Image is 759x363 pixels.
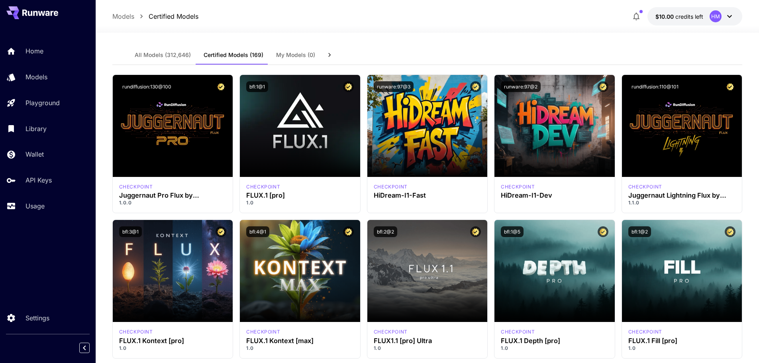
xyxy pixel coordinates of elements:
button: Certified Model – Vetted for best performance and includes a commercial license. [470,81,481,92]
button: rundiffusion:130@100 [119,81,175,92]
span: Certified Models (169) [204,51,263,59]
h3: FLUX1.1 [pro] Ultra [374,337,481,345]
div: HiDream Dev [501,183,535,190]
nav: breadcrumb [112,12,198,21]
div: FLUX.1 Kontext [max] [246,328,280,336]
div: $9.9983 [655,12,703,21]
p: Playground [25,98,60,108]
h3: FLUX.1 Depth [pro] [501,337,608,345]
div: Collapse sidebar [85,341,96,355]
p: checkpoint [374,183,408,190]
button: Certified Model – Vetted for best performance and includes a commercial license. [470,226,481,237]
a: Certified Models [149,12,198,21]
button: bfl:3@1 [119,226,142,237]
p: 1.0 [246,199,354,206]
p: checkpoint [246,328,280,336]
p: 1.0 [119,345,227,352]
p: 1.0.0 [119,199,227,206]
button: runware:97@2 [501,81,541,92]
h3: FLUX.1 Kontext [pro] [119,337,227,345]
p: checkpoint [501,328,535,336]
span: credits left [675,13,703,20]
button: bfl:1@2 [628,226,651,237]
span: All Models (312,646) [135,51,191,59]
button: Collapse sidebar [79,343,90,353]
button: Certified Model – Vetted for best performance and includes a commercial license. [343,226,354,237]
h3: Juggernaut Pro Flux by RunDiffusion [119,192,227,199]
button: rundiffusion:110@101 [628,81,682,92]
p: checkpoint [119,183,153,190]
button: runware:97@3 [374,81,414,92]
p: 1.0 [501,345,608,352]
div: fluxultra [374,328,408,336]
p: Library [25,124,47,133]
a: Models [112,12,134,21]
p: Settings [25,313,49,323]
p: Usage [25,201,45,211]
button: Certified Model – Vetted for best performance and includes a commercial license. [725,226,735,237]
button: bfl:1@5 [501,226,524,237]
p: 1.1.0 [628,199,736,206]
h3: FLUX.1 Fill [pro] [628,337,736,345]
div: FLUX.1 Kontext [pro] [119,328,153,336]
h3: Juggernaut Lightning Flux by RunDiffusion [628,192,736,199]
button: Certified Model – Vetted for best performance and includes a commercial license. [343,81,354,92]
h3: HiDream-I1-Dev [501,192,608,199]
p: checkpoint [119,328,153,336]
span: My Models (0) [276,51,315,59]
button: bfl:4@1 [246,226,269,237]
span: $10.00 [655,13,675,20]
h3: FLUX.1 Kontext [max] [246,337,354,345]
p: 1.0 [374,345,481,352]
p: Home [25,46,43,56]
button: Certified Model – Vetted for best performance and includes a commercial license. [725,81,735,92]
button: Certified Model – Vetted for best performance and includes a commercial license. [598,81,608,92]
p: checkpoint [374,328,408,336]
div: fluxpro [628,328,662,336]
div: FLUX.1 D [628,183,662,190]
h3: HiDream-I1-Fast [374,192,481,199]
button: bfl:1@1 [246,81,268,92]
button: Certified Model – Vetted for best performance and includes a commercial license. [598,226,608,237]
p: checkpoint [628,328,662,336]
div: fluxpro [501,328,535,336]
div: HiDream Fast [374,183,408,190]
p: checkpoint [246,183,280,190]
div: HM [710,10,722,22]
p: Wallet [25,149,44,159]
p: Models [25,72,47,82]
button: $9.9983HM [647,7,742,26]
button: Certified Model – Vetted for best performance and includes a commercial license. [216,81,226,92]
p: checkpoint [628,183,662,190]
p: checkpoint [501,183,535,190]
h3: FLUX.1 [pro] [246,192,354,199]
button: bfl:2@2 [374,226,397,237]
p: 1.0 [246,345,354,352]
p: API Keys [25,175,52,185]
p: 1.0 [628,345,736,352]
button: Certified Model – Vetted for best performance and includes a commercial license. [216,226,226,237]
div: fluxpro [246,183,280,190]
div: FLUX.1 D [119,183,153,190]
